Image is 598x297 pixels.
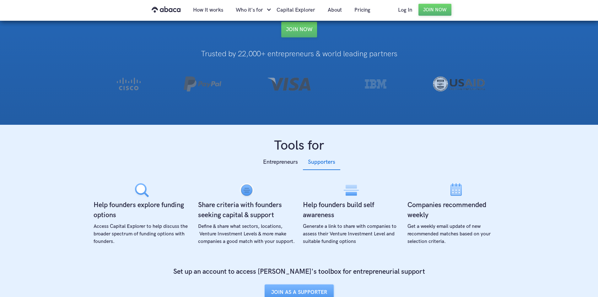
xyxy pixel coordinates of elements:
h4: Share criteria with founders seeking capital & support [198,200,295,220]
h1: Tools for [90,137,509,154]
div: Entrepreneurs [263,157,298,167]
div: Supporters [308,157,335,167]
div: Get a weekly email update of new recommended matches based on your selection criteria. [407,223,504,245]
div: Define & share what sectors, locations, Venture Investment Levels & more make companies a good ma... [198,223,295,245]
h4: Set up an account to access [PERSON_NAME]'s toolbox for entrepreneurial support [173,267,425,277]
h4: Help founders build self awareness [303,200,400,220]
h4: Companies recommended weekly [407,200,504,220]
h1: Trusted by 22,000+ entrepreneurs & world leading partners [90,50,509,58]
h4: Help founders explore funding options [94,200,191,220]
a: Join Now [418,4,451,16]
a: Join NOW [281,22,317,37]
div: Generate a link to share with companies to assess their Venture Investment Level and suitable fun... [303,223,400,245]
div: Access Capital Explorer to help discuss the broader spectrum of funding options with founders. [94,223,191,245]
